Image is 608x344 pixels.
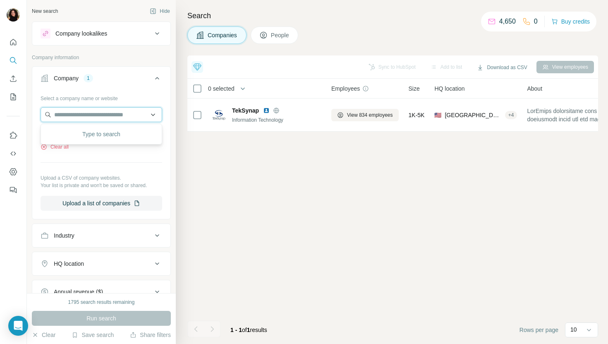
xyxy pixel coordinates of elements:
div: Annual revenue ($) [54,288,103,296]
p: Upload a CSV of company websites. [41,174,162,182]
span: Employees [331,84,360,93]
h4: Search [187,10,598,22]
button: Company lookalikes [32,24,170,43]
button: HQ location [32,254,170,274]
div: Select a company name or website [41,91,162,102]
p: Your list is private and won't be saved or shared. [41,182,162,189]
div: Industry [54,231,74,240]
button: Upload a list of companies [41,196,162,211]
span: results [230,327,267,333]
div: Information Technology [232,116,321,124]
p: Company information [32,54,171,61]
button: Annual revenue ($) [32,282,170,302]
span: TekSynap [232,106,259,115]
span: Companies [208,31,238,39]
button: Use Surfe on LinkedIn [7,128,20,143]
button: View 834 employees [331,109,399,121]
button: Clear [32,331,55,339]
span: 1K-5K [409,111,425,119]
span: Size [409,84,420,93]
span: [GEOGRAPHIC_DATA], [US_STATE] [445,111,501,119]
span: About [527,84,542,93]
button: Search [7,53,20,68]
button: Save search [72,331,114,339]
span: 🇺🇸 [434,111,441,119]
button: Share filters [130,331,171,339]
p: 0 [534,17,538,26]
div: Type to search [43,126,160,142]
button: Quick start [7,35,20,50]
span: Rows per page [519,326,558,334]
span: 1 [247,327,250,333]
span: People [271,31,290,39]
img: Logo of TekSynap [212,108,225,122]
button: Company1 [32,68,170,91]
img: LinkedIn logo [263,107,270,114]
span: View 834 employees [347,111,393,119]
button: Download as CSV [471,61,533,74]
button: Feedback [7,183,20,197]
div: 1795 search results remaining [68,298,135,306]
span: HQ location [434,84,464,93]
button: Clear all [41,143,69,151]
p: 4,650 [499,17,516,26]
button: Dashboard [7,164,20,179]
button: Industry [32,226,170,245]
img: Avatar [7,8,20,22]
button: Buy credits [551,16,590,27]
span: 1 - 1 [230,327,242,333]
div: New search [32,7,58,15]
div: Open Intercom Messenger [8,316,28,336]
button: Hide [144,5,176,17]
p: 10 [570,325,577,334]
button: My lists [7,89,20,104]
div: + 4 [505,111,517,119]
button: Enrich CSV [7,71,20,86]
span: 0 selected [208,84,235,93]
button: Use Surfe API [7,146,20,161]
div: HQ location [54,260,84,268]
span: of [242,327,247,333]
div: Company lookalikes [55,29,107,38]
div: 1 [84,75,93,82]
div: Company [54,74,79,82]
